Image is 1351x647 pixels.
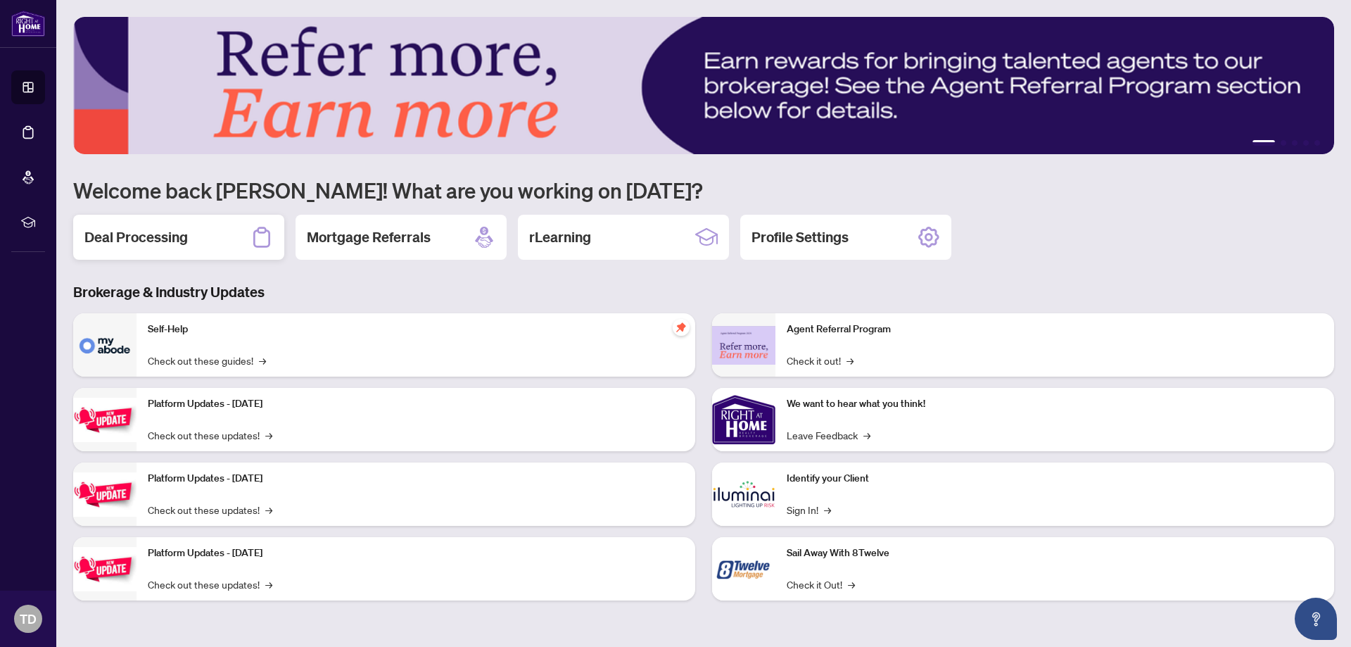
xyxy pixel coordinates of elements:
img: logo [11,11,45,37]
img: Identify your Client [712,463,775,526]
a: Check it Out!→ [787,577,855,592]
a: Leave Feedback→ [787,427,870,443]
a: Check out these updates!→ [148,577,272,592]
p: Identify your Client [787,471,1323,486]
p: We want to hear what you think! [787,396,1323,412]
span: → [846,353,854,368]
img: Platform Updates - June 23, 2025 [73,547,137,591]
span: → [824,502,831,517]
span: → [259,353,266,368]
span: → [265,502,272,517]
h2: Mortgage Referrals [307,227,431,247]
a: Sign In!→ [787,502,831,517]
button: 3 [1292,140,1298,146]
button: 4 [1303,140,1309,146]
img: Slide 0 [73,17,1334,154]
p: Agent Referral Program [787,322,1323,337]
a: Check out these updates!→ [148,502,272,517]
p: Sail Away With 8Twelve [787,546,1323,561]
span: → [848,577,855,592]
button: 2 [1281,140,1286,146]
h2: Profile Settings [751,227,849,247]
p: Platform Updates - [DATE] [148,471,684,486]
a: Check out these guides!→ [148,353,266,368]
span: → [265,577,272,592]
button: 5 [1314,140,1320,146]
h2: Deal Processing [84,227,188,247]
span: pushpin [673,319,690,336]
h2: rLearning [529,227,591,247]
img: Platform Updates - July 8, 2025 [73,472,137,517]
span: → [265,427,272,443]
h3: Brokerage & Industry Updates [73,282,1334,302]
a: Check it out!→ [787,353,854,368]
img: Self-Help [73,313,137,377]
button: 1 [1252,140,1275,146]
span: → [863,427,870,443]
img: We want to hear what you think! [712,388,775,451]
p: Platform Updates - [DATE] [148,396,684,412]
h1: Welcome back [PERSON_NAME]! What are you working on [DATE]? [73,177,1334,203]
a: Check out these updates!→ [148,427,272,443]
p: Platform Updates - [DATE] [148,546,684,561]
button: Open asap [1295,598,1337,640]
img: Platform Updates - July 21, 2025 [73,398,137,442]
img: Sail Away With 8Twelve [712,537,775,601]
img: Agent Referral Program [712,326,775,365]
p: Self-Help [148,322,684,337]
span: TD [20,609,37,629]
